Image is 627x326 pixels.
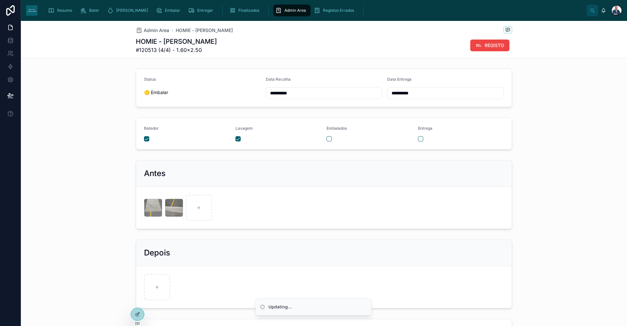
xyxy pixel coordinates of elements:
span: Status [144,77,156,82]
a: Registos Errados [312,5,359,16]
a: HOMIE - [PERSON_NAME] [176,27,233,34]
a: Admin Area [136,27,169,34]
img: App logo [26,5,38,16]
h2: Antes [144,168,166,179]
button: REGISTO [470,40,509,51]
a: [PERSON_NAME] [105,5,153,16]
span: Lavagem [235,126,253,131]
span: Batedor [144,126,159,131]
span: Resumo [57,8,72,13]
a: Embalar [154,5,185,16]
a: Resumo [46,5,77,16]
h2: Depois [144,248,170,258]
span: Registos Errados [323,8,354,13]
span: Finalizados [238,8,259,13]
span: #120513 (4/4) - 1.60×2.50 [136,46,217,54]
a: Entregar [186,5,218,16]
span: Data Recolha [266,77,291,82]
span: Embalar [165,8,180,13]
span: Admin Area [144,27,169,34]
span: Data Entrega [387,77,411,82]
span: Bater [89,8,99,13]
div: Updating... [268,304,292,310]
span: REGISTO [485,42,504,49]
a: Admin Area [273,5,311,16]
h1: HOMIE - [PERSON_NAME] [136,37,217,46]
span: Entregar [197,8,213,13]
span: Embalados [327,126,347,131]
a: Finalizados [227,5,264,16]
a: Bater [78,5,104,16]
span: Entrega [418,126,432,131]
span: Admin Area [284,8,306,13]
span: 🟡 Embalar [144,89,261,96]
span: [PERSON_NAME] [116,8,148,13]
div: scrollable content [43,3,587,18]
